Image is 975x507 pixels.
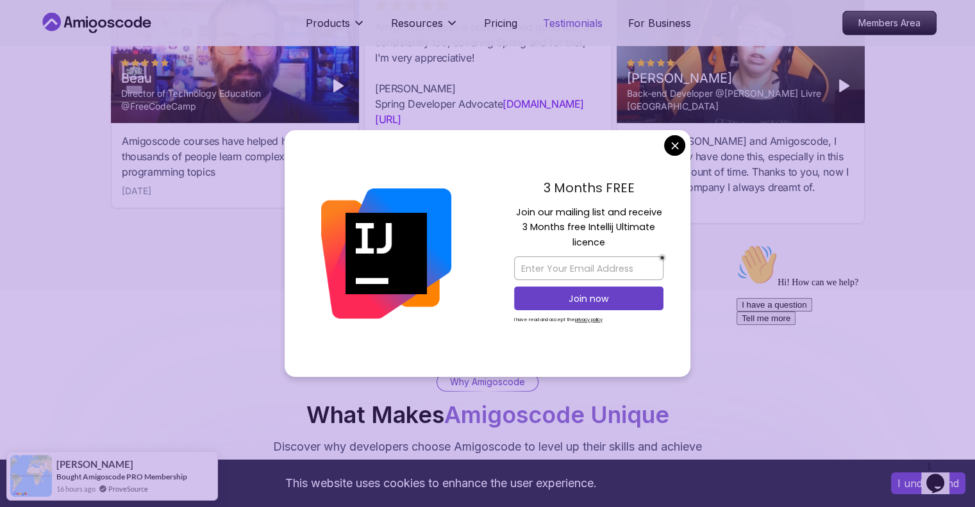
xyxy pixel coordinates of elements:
[5,38,127,48] span: Hi! How can we help?
[121,69,318,87] div: Beau
[83,472,187,481] a: Amigoscode PRO Membership
[122,133,348,179] div: Amigoscode courses have helped hundreds of thousands of people learn complex programming topics
[108,483,148,494] a: ProveSource
[628,133,854,195] div: Without [PERSON_NAME] and Amigoscode, I couldn't really have done this, especially in this very s...
[306,402,669,428] h2: What Makes
[833,76,854,96] button: Play
[921,456,962,494] iframe: chat widget
[10,469,872,497] div: This website uses cookies to enhance the user experience.
[10,455,52,497] img: provesource social proof notification image
[5,59,81,72] button: I have a question
[843,12,936,35] p: Members Area
[484,15,517,31] a: Pricing
[842,11,937,35] a: Members Area
[891,472,965,494] button: Accept cookies
[5,5,46,46] img: :wave:
[56,459,133,470] span: [PERSON_NAME]
[306,15,365,41] button: Products
[328,76,348,96] button: Play
[450,376,525,388] p: Why Amigoscode
[5,72,64,86] button: Tell me more
[56,472,81,481] span: Bought
[444,401,669,429] span: Amigoscode Unique
[121,87,318,113] div: Director of Technology Education @FreeCodeCamp
[306,15,350,31] p: Products
[731,239,962,449] iframe: chat widget
[391,15,458,41] button: Resources
[56,483,96,494] span: 16 hours ago
[627,69,824,87] div: [PERSON_NAME]
[375,19,601,127] div: Amigoscode does a pretty darned good job, and consistently too, covering Spring and for that, I'm...
[5,5,236,86] div: 👋Hi! How can we help?I have a questionTell me more
[627,87,824,113] div: Back-end Developer @[PERSON_NAME] Livre [GEOGRAPHIC_DATA]
[628,15,691,31] a: For Business
[391,15,443,31] p: Resources
[375,97,584,126] a: [DOMAIN_NAME][URL]
[543,15,603,31] a: Testimonials
[272,438,703,474] p: Discover why developers choose Amigoscode to level up their skills and achieve their goals
[122,185,151,197] div: [DATE]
